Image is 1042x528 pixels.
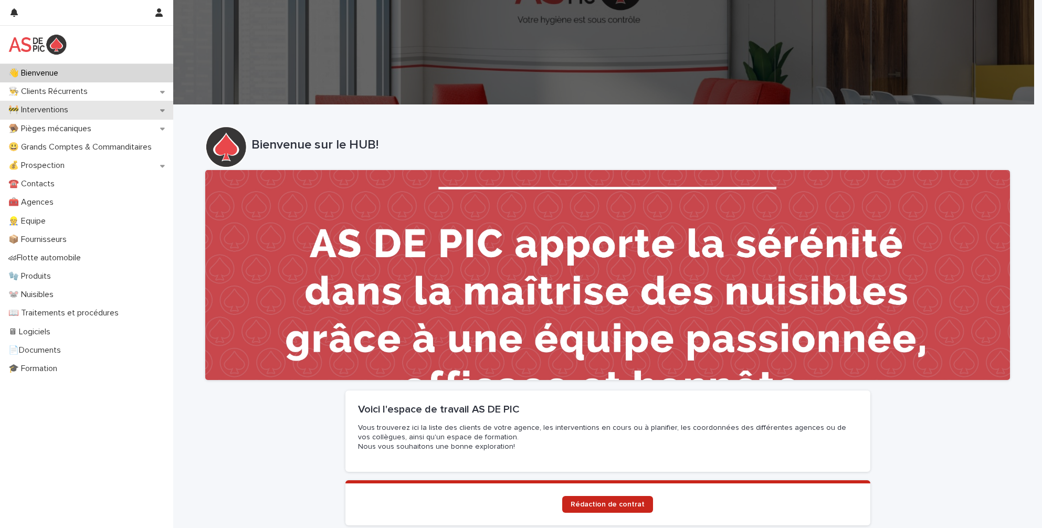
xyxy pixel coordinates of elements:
p: 🐭 Nuisibles [4,290,62,300]
p: 🪤 Pièges mécaniques [4,124,100,134]
img: yKcqic14S0S6KrLdrqO6 [8,34,67,55]
p: Bienvenue sur le HUB! [251,138,1006,153]
a: Rédaction de contrat [562,496,653,513]
p: ☎️ Contacts [4,179,63,189]
p: 🏎Flotte automobile [4,253,89,263]
p: 🎓 Formation [4,364,66,374]
p: 💰 Prospection [4,161,73,171]
p: 📦 Fournisseurs [4,235,75,245]
p: 📖 Traitements et procédures [4,308,127,318]
p: 👋 Bienvenue [4,68,67,78]
span: Rédaction de contrat [571,501,645,508]
p: 👨‍🍳 Clients Récurrents [4,87,96,97]
p: 🖥 Logiciels [4,327,59,337]
p: 😃 Grands Comptes & Commanditaires [4,142,160,152]
h2: Voici l'espace de travail AS DE PIC [358,403,858,416]
p: 🚧 Interventions [4,105,77,115]
p: 👷 Equipe [4,216,54,226]
p: Vous trouverez ici la liste des clients de votre agence, les interventions en cours ou à planifie... [358,423,858,452]
p: 🧤 Produits [4,271,59,281]
p: 📄Documents [4,345,69,355]
p: 🧰 Agences [4,197,62,207]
